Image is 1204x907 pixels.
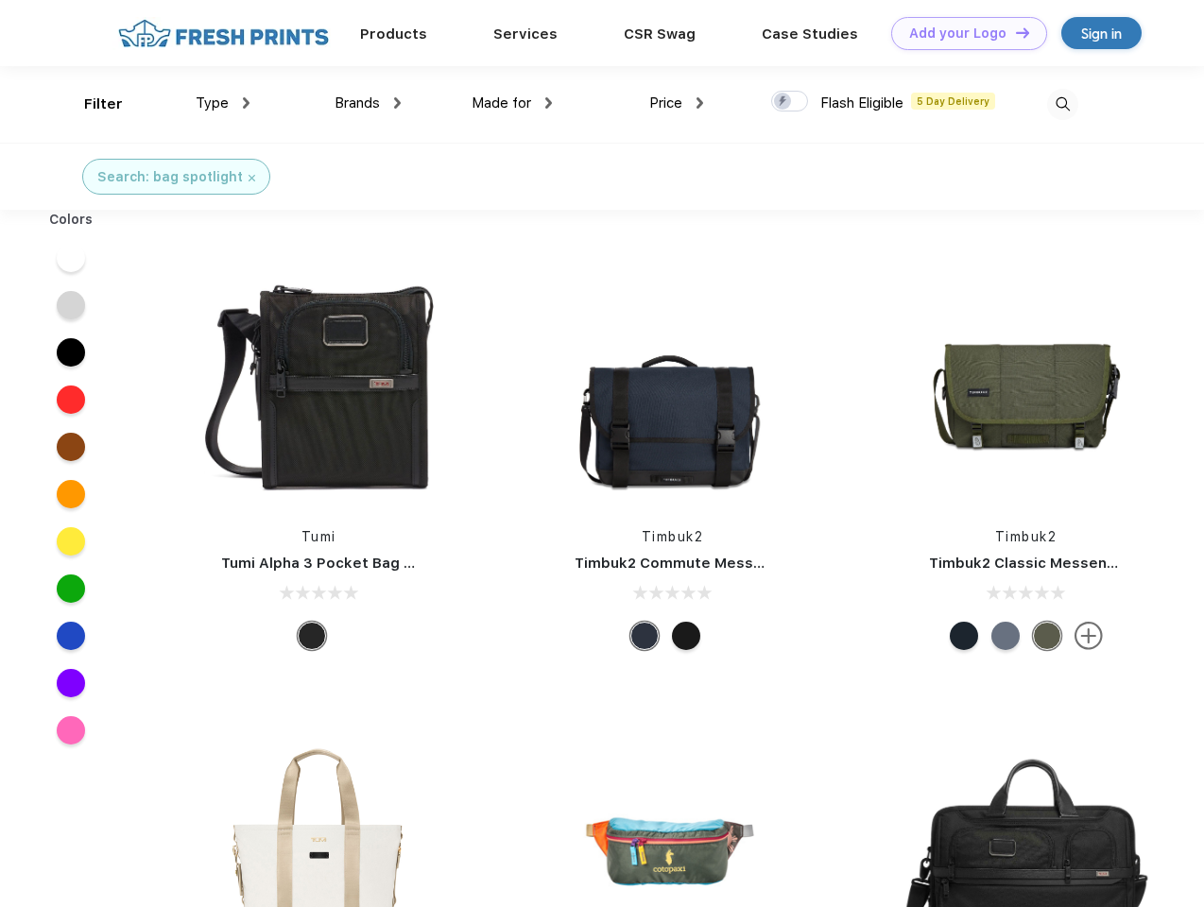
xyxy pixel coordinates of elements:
span: 5 Day Delivery [911,93,995,110]
a: Tumi Alpha 3 Pocket Bag Small [221,555,442,572]
span: Brands [335,94,380,111]
img: func=resize&h=266 [193,257,444,508]
div: Add your Logo [909,26,1006,42]
span: Made for [472,94,531,111]
a: Sign in [1061,17,1142,49]
a: Timbuk2 [642,529,704,544]
img: more.svg [1075,622,1103,650]
a: Products [360,26,427,43]
div: Search: bag spotlight [97,167,243,187]
img: desktop_search.svg [1047,89,1078,120]
div: Sign in [1081,23,1122,44]
div: Eco Lightbeam [991,622,1020,650]
div: Eco Black [672,622,700,650]
a: Timbuk2 Classic Messenger Bag [929,555,1163,572]
a: Tumi [301,529,336,544]
div: Eco Army [1033,622,1061,650]
img: dropdown.png [394,97,401,109]
div: Filter [84,94,123,115]
span: Price [649,94,682,111]
div: Eco Nautical [630,622,659,650]
img: fo%20logo%202.webp [112,17,335,50]
img: dropdown.png [697,97,703,109]
img: dropdown.png [545,97,552,109]
img: func=resize&h=266 [546,257,798,508]
img: DT [1016,27,1029,38]
img: func=resize&h=266 [901,257,1152,508]
div: Black [298,622,326,650]
div: Colors [35,210,108,230]
img: filter_cancel.svg [249,175,255,181]
a: Timbuk2 [995,529,1058,544]
div: Eco Monsoon [950,622,978,650]
span: Flash Eligible [820,94,903,111]
a: Timbuk2 Commute Messenger Bag [575,555,828,572]
span: Type [196,94,229,111]
img: dropdown.png [243,97,249,109]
